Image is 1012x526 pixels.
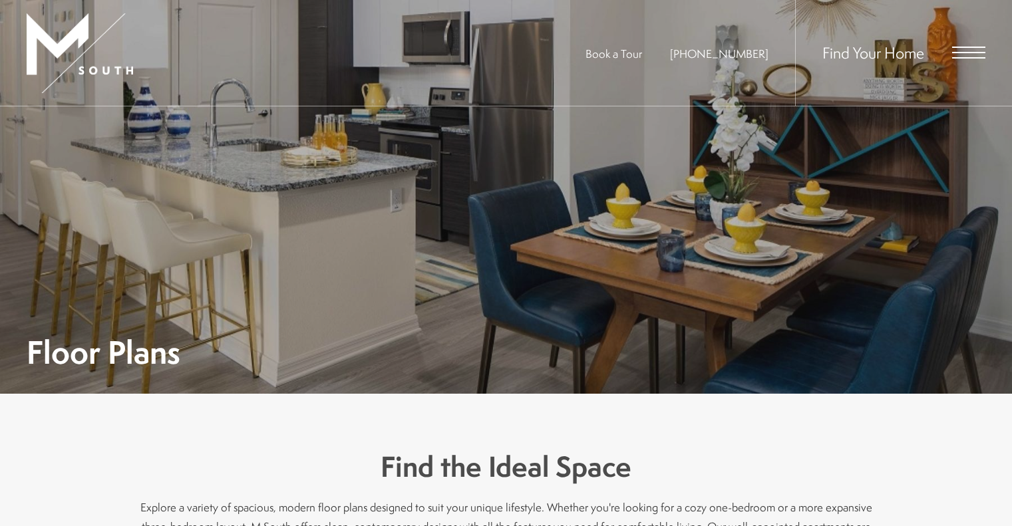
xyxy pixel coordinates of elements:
[27,337,180,367] h1: Floor Plans
[586,46,642,61] a: Book a Tour
[952,47,985,59] button: Open Menu
[670,46,768,61] span: [PHONE_NUMBER]
[27,13,133,93] img: MSouth
[822,42,924,63] a: Find Your Home
[140,447,872,487] h3: Find the Ideal Space
[670,46,768,61] a: Call Us at 813-570-8014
